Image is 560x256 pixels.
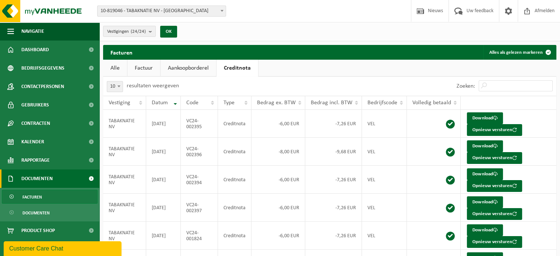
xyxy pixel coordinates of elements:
td: VEL [362,110,407,138]
td: TABAKNATIE NV [103,222,146,250]
span: Vestiging [109,100,130,106]
button: Opnieuw versturen [467,208,522,220]
td: [DATE] [146,222,181,250]
a: Facturen [2,190,98,204]
span: Type [223,100,235,106]
span: Rapportage [21,151,50,169]
span: 10-819046 - TABAKNATIE NV - ANTWERPEN [97,6,226,17]
td: TABAKNATIE NV [103,166,146,194]
button: Opnieuw versturen [467,236,522,248]
a: Download [467,112,503,124]
td: -7,26 EUR [305,166,362,194]
td: VEL [362,194,407,222]
td: TABAKNATIE NV [103,138,146,166]
button: Opnieuw versturen [467,124,522,136]
td: -8,00 EUR [251,138,305,166]
span: Vestigingen [107,26,146,37]
td: Creditnota [218,222,251,250]
label: Zoeken: [457,83,475,89]
td: VEL [362,138,407,166]
a: Download [467,140,503,152]
td: VEL [362,166,407,194]
button: OK [160,26,177,38]
span: Volledig betaald [412,100,451,106]
td: -7,26 EUR [305,110,362,138]
span: Documenten [21,169,53,188]
td: Creditnota [218,194,251,222]
span: Product Shop [21,221,55,240]
span: Bedrijfsgegevens [21,59,64,77]
td: -7,26 EUR [305,222,362,250]
td: Creditnota [218,110,251,138]
td: -6,00 EUR [251,166,305,194]
a: Creditnota [216,60,258,77]
td: [DATE] [146,138,181,166]
td: -6,00 EUR [251,222,305,250]
td: VC24-002395 [181,110,218,138]
td: TABAKNATIE NV [103,194,146,222]
button: Opnieuw versturen [467,152,522,164]
td: Creditnota [218,138,251,166]
button: Opnieuw versturen [467,180,522,192]
span: Dashboard [21,41,49,59]
span: 10 [107,81,123,92]
button: Alles als gelezen markeren [483,45,556,60]
span: 10-819046 - TABAKNATIE NV - ANTWERPEN [98,6,226,16]
td: VC24-001824 [181,222,218,250]
td: -7,26 EUR [305,194,362,222]
count: (24/24) [131,29,146,34]
iframe: chat widget [4,240,123,256]
span: Bedrag ex. BTW [257,100,296,106]
span: Datum [152,100,168,106]
td: VC24-002397 [181,194,218,222]
span: Navigatie [21,22,44,41]
a: Alle [103,60,127,77]
td: VC24-002396 [181,138,218,166]
a: Download [467,224,503,236]
a: Documenten [2,206,98,220]
span: Bedrijfscode [367,100,397,106]
h2: Facturen [103,45,140,59]
td: -6,00 EUR [251,110,305,138]
td: TABAKNATIE NV [103,110,146,138]
span: Gebruikers [21,96,49,114]
td: -9,68 EUR [305,138,362,166]
span: Bedrag incl. BTW [311,100,352,106]
td: VEL [362,222,407,250]
span: Contactpersonen [21,77,64,96]
a: Aankoopborderel [161,60,216,77]
label: resultaten weergeven [127,83,179,89]
span: Kalender [21,133,44,151]
td: [DATE] [146,110,181,138]
span: Documenten [22,206,50,220]
button: Vestigingen(24/24) [103,26,156,37]
td: [DATE] [146,166,181,194]
a: Download [467,168,503,180]
span: Facturen [22,190,42,204]
td: -6,00 EUR [251,194,305,222]
td: VC24-002394 [181,166,218,194]
td: [DATE] [146,194,181,222]
td: Creditnota [218,166,251,194]
span: Code [186,100,198,106]
a: Download [467,196,503,208]
a: Factuur [127,60,160,77]
span: Contracten [21,114,50,133]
